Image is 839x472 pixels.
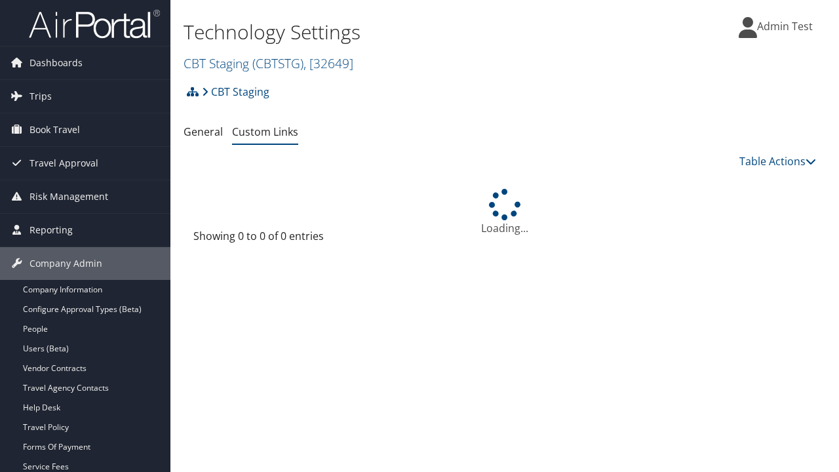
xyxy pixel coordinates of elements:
span: Trips [29,80,52,113]
span: Risk Management [29,180,108,213]
a: Table Actions [739,154,816,168]
a: Admin Test [739,7,826,46]
span: Book Travel [29,113,80,146]
div: Showing 0 to 0 of 0 entries [193,228,334,250]
span: Reporting [29,214,73,246]
a: CBT Staging [202,79,269,105]
span: Company Admin [29,247,102,280]
span: , [ 32649 ] [303,54,353,72]
h1: Technology Settings [184,18,612,46]
img: airportal-logo.png [29,9,160,39]
span: Dashboards [29,47,83,79]
a: Custom Links [232,125,298,139]
a: General [184,125,223,139]
div: Loading... [184,189,826,236]
span: Travel Approval [29,147,98,180]
a: CBT Staging [184,54,353,72]
span: ( CBTSTG ) [252,54,303,72]
span: Admin Test [757,19,813,33]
